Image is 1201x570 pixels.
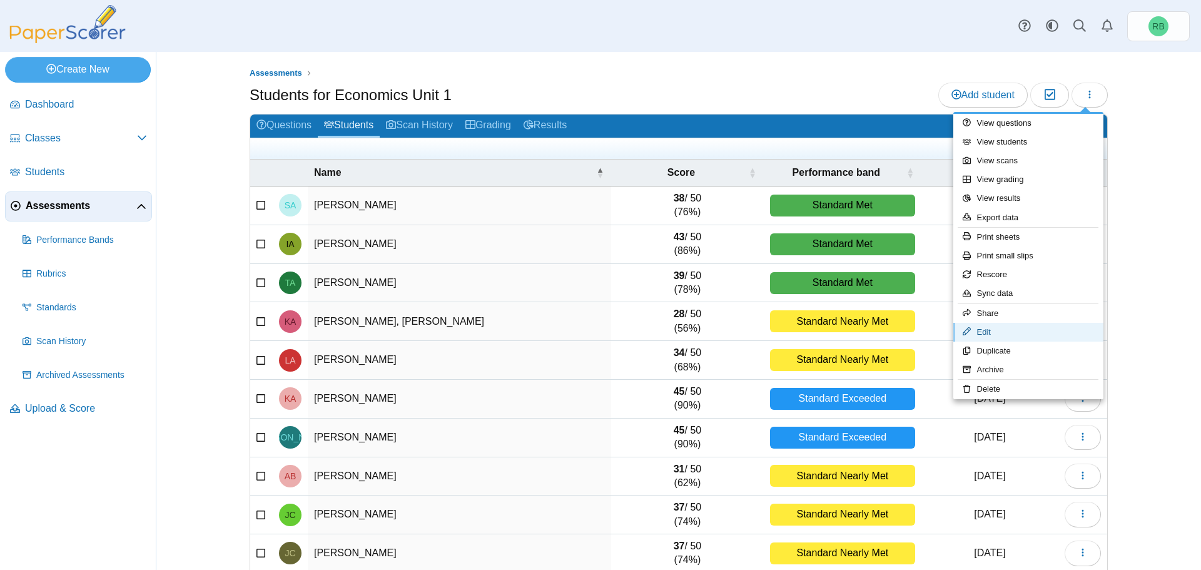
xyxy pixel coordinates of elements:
[674,464,685,474] b: 31
[5,34,130,45] a: PaperScorer
[36,302,147,314] span: Standards
[286,240,294,248] span: Issaiah Alvarado
[285,356,295,365] span: Lucy Arteaga
[674,270,685,281] b: 39
[951,89,1015,100] span: Add student
[308,380,611,419] td: [PERSON_NAME]
[596,160,604,186] span: Name : Activate to invert sorting
[5,124,152,154] a: Classes
[308,457,611,496] td: [PERSON_NAME]
[36,335,147,348] span: Scan History
[18,225,152,255] a: Performance Bands
[770,272,915,294] div: Standard Met
[770,542,915,564] div: Standard Nearly Met
[953,114,1103,133] a: View questions
[25,131,137,145] span: Classes
[770,465,915,487] div: Standard Nearly Met
[770,504,915,526] div: Standard Nearly Met
[1127,11,1190,41] a: Robert Bartz
[285,511,295,519] span: Jeremiah Cadle
[1152,22,1164,31] span: Robert Bartz
[674,541,685,551] b: 37
[285,472,296,481] span: Anthony Bailey
[5,394,152,424] a: Upload & Score
[5,90,152,120] a: Dashboard
[25,402,147,415] span: Upload & Score
[611,341,764,380] td: / 50 (68%)
[667,167,695,178] span: Score
[36,268,147,280] span: Rubrics
[285,549,295,557] span: Jailynn Cain
[953,360,1103,379] a: Archive
[793,167,880,178] span: Performance band
[938,83,1028,108] a: Add student
[953,323,1103,342] a: Edit
[611,186,764,225] td: / 50 (76%)
[18,360,152,390] a: Archived Assessments
[314,167,342,178] span: Name
[974,432,1005,442] time: Mar 24, 2025 at 2:16 PM
[459,115,517,138] a: Grading
[953,133,1103,151] a: View students
[250,115,318,138] a: Questions
[5,191,152,221] a: Assessments
[308,302,611,341] td: [PERSON_NAME], [PERSON_NAME]
[974,509,1005,519] time: Mar 24, 2025 at 2:16 PM
[308,419,611,457] td: [PERSON_NAME]
[246,66,305,81] a: Assessments
[953,228,1103,247] a: Print sheets
[674,193,685,203] b: 38
[285,394,296,403] span: Kimberly Ascencio
[674,232,685,242] b: 43
[953,151,1103,170] a: View scans
[770,195,915,216] div: Standard Met
[25,98,147,111] span: Dashboard
[5,5,130,43] img: PaperScorer
[611,457,764,496] td: / 50 (62%)
[770,233,915,255] div: Standard Met
[953,342,1103,360] a: Duplicate
[611,380,764,419] td: / 50 (90%)
[770,427,915,449] div: Standard Exceeded
[974,471,1005,481] time: Mar 24, 2025 at 2:16 PM
[1093,13,1121,40] a: Alerts
[953,170,1103,189] a: View grading
[749,160,756,186] span: Score : Activate to sort
[250,84,452,106] h1: Students for Economics Unit 1
[254,433,326,442] span: Jailene Avina
[953,208,1103,227] a: Export data
[5,158,152,188] a: Students
[953,247,1103,265] a: Print small slips
[250,68,302,78] span: Assessments
[308,496,611,534] td: [PERSON_NAME]
[308,341,611,380] td: [PERSON_NAME]
[18,259,152,289] a: Rubrics
[906,160,914,186] span: Performance band : Activate to sort
[380,115,459,138] a: Scan History
[770,349,915,371] div: Standard Nearly Met
[285,201,296,210] span: Samuel Alcazar
[18,293,152,323] a: Standards
[36,234,147,247] span: Performance Bands
[611,264,764,303] td: / 50 (78%)
[318,115,380,138] a: Students
[674,386,685,397] b: 45
[36,369,147,382] span: Archived Assessments
[18,327,152,357] a: Scan History
[5,57,151,82] a: Create New
[953,304,1103,323] a: Share
[953,265,1103,284] a: Rescore
[285,317,296,326] span: Kennedy Arnold
[1148,16,1168,36] span: Robert Bartz
[308,264,611,303] td: [PERSON_NAME]
[674,502,685,512] b: 37
[26,199,136,213] span: Assessments
[25,165,147,179] span: Students
[953,284,1103,303] a: Sync data
[285,278,296,287] span: Theresa Anyanwu
[974,547,1005,558] time: Mar 24, 2025 at 2:16 PM
[611,496,764,534] td: / 50 (74%)
[770,388,915,410] div: Standard Exceeded
[308,186,611,225] td: [PERSON_NAME]
[953,189,1103,208] a: View results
